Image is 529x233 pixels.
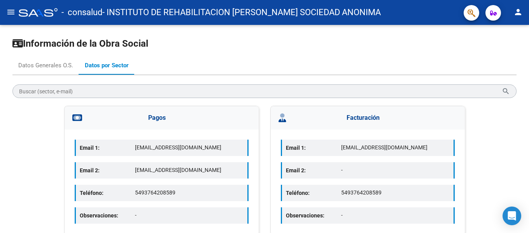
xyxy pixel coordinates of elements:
p: - [341,166,450,174]
p: - [341,211,450,219]
h1: Información de la Obra Social [12,37,517,50]
mat-icon: person [513,7,523,17]
p: [EMAIL_ADDRESS][DOMAIN_NAME] [341,144,450,152]
div: Open Intercom Messenger [503,207,521,225]
p: 5493764208589 [341,189,450,197]
p: Email 1: [80,144,135,152]
p: Teléfono: [80,189,135,197]
p: Observaciones: [286,211,341,220]
p: Email 2: [80,166,135,175]
p: [EMAIL_ADDRESS][DOMAIN_NAME] [135,144,243,152]
p: Email 1: [286,144,341,152]
p: Teléfono: [286,189,341,197]
h3: Facturación [271,106,465,130]
h3: Pagos [65,106,259,130]
p: 5493764208589 [135,189,243,197]
p: Email 2: [286,166,341,175]
div: Datos Generales O.S. [18,61,73,70]
span: - INSTITUTO DE REHABILITACION [PERSON_NAME] SOCIEDAD ANONIMA [102,4,381,21]
mat-icon: search [502,86,510,96]
span: - consalud [61,4,102,21]
mat-icon: menu [6,7,16,17]
p: Observaciones: [80,211,135,220]
div: Datos por Sector [85,61,129,70]
p: [EMAIL_ADDRESS][DOMAIN_NAME] [135,166,243,174]
p: - [135,211,243,219]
